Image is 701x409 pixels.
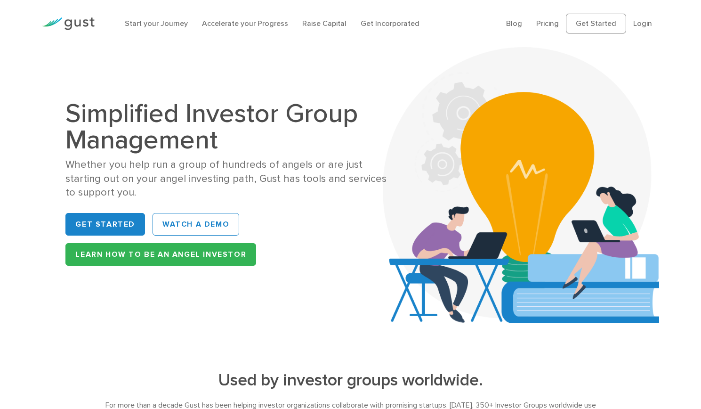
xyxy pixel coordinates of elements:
[65,158,392,199] div: Whether you help run a group of hundreds of angels or are just starting out on your angel investi...
[65,100,392,153] h1: Simplified Investor Group Management
[153,213,239,236] a: WATCH A DEMO
[566,14,626,33] a: Get Started
[125,19,188,28] a: Start your Journey
[65,243,256,266] a: Learn How to be an Angel Investor
[536,19,559,28] a: Pricing
[302,19,346,28] a: Raise Capital
[633,19,652,28] a: Login
[202,19,288,28] a: Accelerate your Progress
[383,47,659,323] img: Aca 2023 Hero Bg
[104,370,597,390] h2: Used by investor groups worldwide.
[361,19,419,28] a: Get Incorporated
[65,213,145,236] a: Get Started
[506,19,522,28] a: Blog
[42,17,95,30] img: Gust Logo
